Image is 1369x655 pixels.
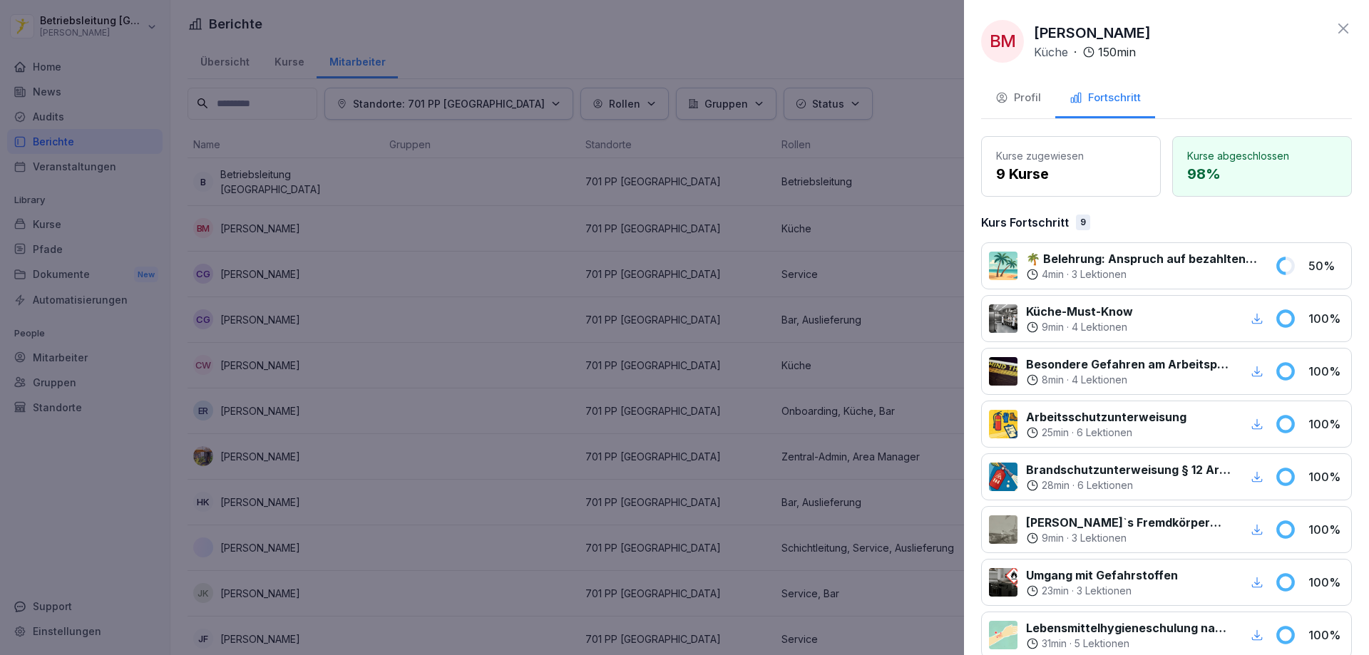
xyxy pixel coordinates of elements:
div: · [1026,636,1231,651]
p: 150 min [1098,43,1136,61]
p: 100 % [1308,416,1344,433]
div: · [1026,531,1231,545]
p: 5 Lektionen [1075,636,1129,651]
div: Fortschritt [1070,90,1141,106]
p: 100 % [1308,468,1344,485]
p: 31 min [1042,636,1067,651]
button: Fortschritt [1055,80,1155,118]
div: · [1026,267,1258,282]
div: · [1026,584,1178,598]
p: Besondere Gefahren am Arbeitsplatz [1026,356,1231,373]
p: Kurse abgeschlossen [1187,148,1337,163]
p: 25 min [1042,426,1069,440]
p: 4 Lektionen [1072,373,1127,387]
button: Profil [981,80,1055,118]
p: 9 min [1042,531,1064,545]
p: 23 min [1042,584,1069,598]
div: · [1026,373,1231,387]
p: Arbeitsschutzunterweisung [1026,408,1186,426]
div: · [1026,478,1231,492]
p: 98 % [1187,163,1337,185]
p: Umgang mit Gefahrstoffen [1026,567,1178,584]
p: Küche [1034,43,1068,61]
div: · [1026,426,1186,440]
p: 100 % [1308,626,1344,644]
p: 3 Lektionen [1077,584,1132,598]
div: · [1034,43,1136,61]
p: 🌴 Belehrung: Anspruch auf bezahlten Erholungsurlaub und [PERSON_NAME] [1026,250,1258,267]
p: [PERSON_NAME] [1034,22,1151,43]
p: Brandschutzunterweisung § 12 ArbSchG [1026,461,1231,478]
p: 50 % [1308,257,1344,274]
p: 4 Lektionen [1072,320,1127,334]
p: 100 % [1308,310,1344,327]
p: 8 min [1042,373,1064,387]
p: Lebensmittelhygieneschulung nach EU-Verordnung (EG) Nr. 852 / 2004 [1026,619,1231,636]
p: 9 Kurse [996,163,1146,185]
p: 3 Lektionen [1072,531,1127,545]
p: 28 min [1042,478,1070,492]
p: Kurs Fortschritt [981,214,1069,231]
p: 9 min [1042,320,1064,334]
p: 3 Lektionen [1072,267,1127,282]
p: [PERSON_NAME]`s Fremdkörpermanagement [1026,514,1231,531]
p: 100 % [1308,521,1344,538]
p: Kurse zugewiesen [996,148,1146,163]
div: Profil [995,90,1041,106]
div: · [1026,320,1133,334]
p: 100 % [1308,574,1344,591]
div: BM [981,20,1024,63]
p: 4 min [1042,267,1064,282]
p: 6 Lektionen [1077,426,1132,440]
div: 9 [1076,215,1090,230]
p: 100 % [1308,363,1344,380]
p: 6 Lektionen [1077,478,1133,492]
p: Küche-Must-Know [1026,303,1133,320]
